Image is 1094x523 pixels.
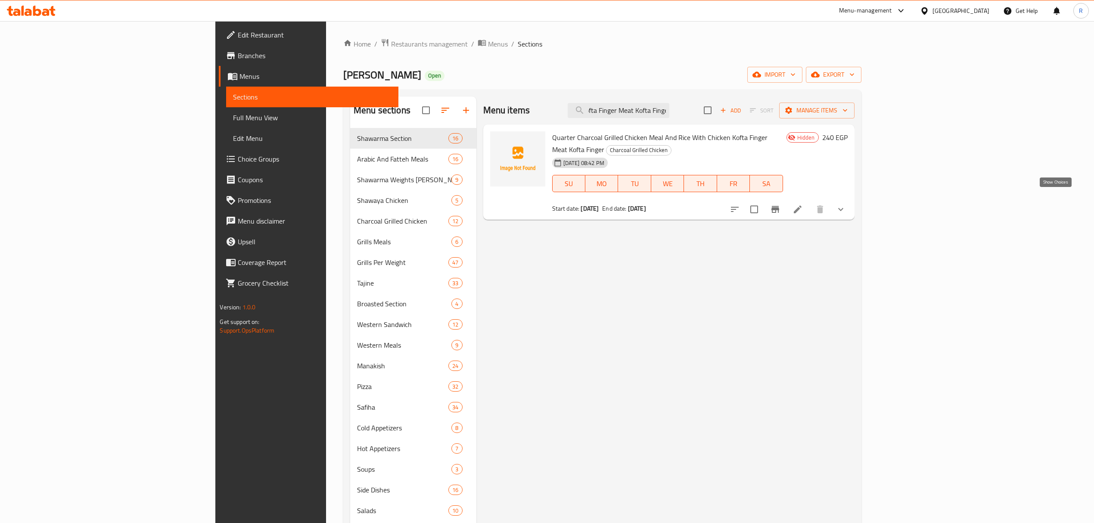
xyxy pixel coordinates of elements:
[357,381,448,392] span: Pizza
[452,341,462,349] span: 9
[452,238,462,246] span: 6
[357,257,448,268] span: Grills Per Weight
[651,175,684,192] button: WE
[350,211,476,231] div: Charcoal Grilled Chicken12
[226,107,398,128] a: Full Menu View
[357,237,452,247] span: Grills Meals
[357,443,452,454] span: Hot Appetizers
[343,38,861,50] nav: breadcrumb
[357,423,452,433] span: Cold Appetizers
[822,131,848,143] h6: 240 EGP
[391,39,468,49] span: Restaurants management
[357,154,448,164] span: Arabic And Fatteh Meals
[618,175,651,192] button: TU
[219,273,398,293] a: Grocery Checklist
[806,67,861,83] button: export
[357,278,448,288] span: Tajine
[448,319,462,330] div: items
[350,190,476,211] div: Shawaya Chicken5
[449,155,462,163] span: 16
[357,402,448,412] span: Safiha
[350,459,476,479] div: Soups3
[233,133,391,143] span: Edit Menu
[448,361,462,371] div: items
[478,38,508,50] a: Menus
[452,300,462,308] span: 4
[357,464,452,474] div: Soups
[449,321,462,329] span: 12
[456,100,476,121] button: Add section
[357,133,448,143] div: Shawarma Section
[449,134,462,143] span: 16
[687,177,713,190] span: TH
[219,190,398,211] a: Promotions
[721,177,746,190] span: FR
[357,361,448,371] span: Manakish
[449,217,462,225] span: 12
[238,237,391,247] span: Upsell
[449,279,462,287] span: 33
[357,485,448,495] div: Side Dishes
[425,71,444,81] div: Open
[350,355,476,376] div: Manakish24
[219,231,398,252] a: Upsell
[451,443,462,454] div: items
[350,376,476,397] div: Pizza32
[451,423,462,433] div: items
[451,237,462,247] div: items
[793,204,803,215] a: Edit menu item
[357,174,452,185] div: Shawarma Weights Per Kilo
[622,177,647,190] span: TU
[417,101,435,119] span: Select all sections
[350,397,476,417] div: Safiha34
[471,39,474,49] li: /
[357,299,452,309] span: Broasted Section
[220,316,259,327] span: Get support on:
[357,216,448,226] div: Charcoal Grilled Chicken
[717,104,744,117] span: Add item
[357,174,452,185] span: Shawarma Weights [PERSON_NAME]
[233,112,391,123] span: Full Menu View
[343,65,421,84] span: [PERSON_NAME]
[350,314,476,335] div: Western Sandwich12
[238,195,391,205] span: Promotions
[350,335,476,355] div: Western Meals9
[350,128,476,149] div: Shawarma Section16
[560,159,608,167] span: [DATE] 08:42 PM
[448,381,462,392] div: items
[744,104,779,117] span: Select section first
[448,154,462,164] div: items
[357,319,448,330] span: Western Sandwich
[449,486,462,494] span: 16
[220,325,274,336] a: Support.OpsPlatform
[449,403,462,411] span: 34
[451,174,462,185] div: items
[357,340,452,350] span: Western Meals
[490,131,545,187] img: Quarter Charcoal Grilled Chicken Meal And Rice With Chicken Kofta Finger Meat Kofta Finger
[219,252,398,273] a: Coverage Report
[753,177,779,190] span: SA
[585,175,618,192] button: MO
[350,417,476,438] div: Cold Appetizers8
[628,203,646,214] b: [DATE]
[219,45,398,66] a: Branches
[452,445,462,453] span: 7
[556,177,582,190] span: SU
[238,174,391,185] span: Coupons
[813,69,855,80] span: export
[451,195,462,205] div: items
[357,195,452,205] div: Shawaya Chicken
[220,302,241,313] span: Version:
[357,505,448,516] span: Salads
[448,257,462,268] div: items
[449,362,462,370] span: 24
[219,169,398,190] a: Coupons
